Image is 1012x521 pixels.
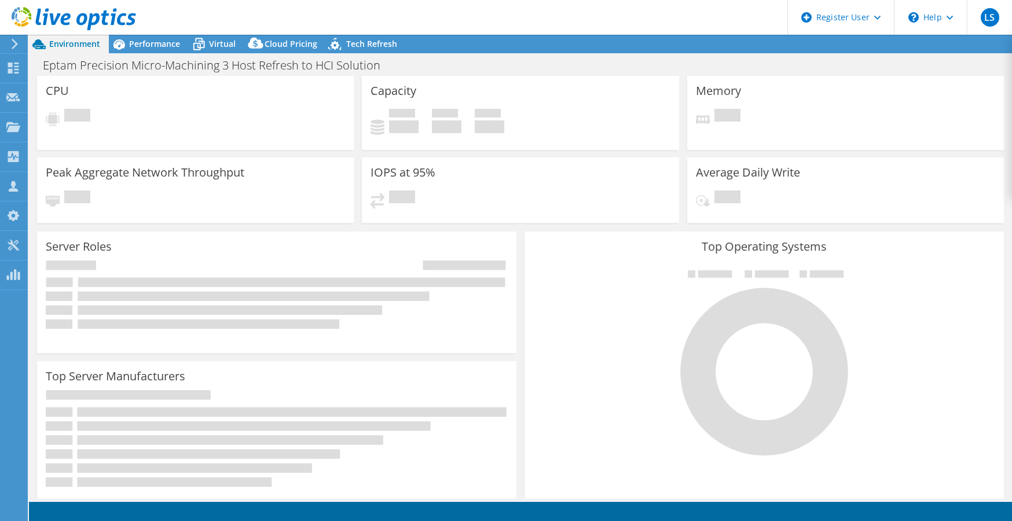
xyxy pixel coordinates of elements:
h1: Eptam Precision Micro-Machining 3 Host Refresh to HCI Solution [38,59,398,72]
span: LS [981,8,999,27]
h3: CPU [46,85,69,97]
svg: \n [908,12,919,23]
span: Pending [714,190,740,206]
span: Performance [129,38,180,49]
h4: 0 GiB [432,120,461,133]
h3: Peak Aggregate Network Throughput [46,166,244,179]
h3: Average Daily Write [696,166,800,179]
h4: 0 GiB [475,120,504,133]
span: Total [475,109,501,120]
h3: Server Roles [46,240,112,253]
span: Virtual [209,38,236,49]
h3: Memory [696,85,741,97]
span: Pending [714,109,740,124]
span: Free [432,109,458,120]
h3: IOPS at 95% [371,166,435,179]
span: Tech Refresh [346,38,397,49]
span: Environment [49,38,100,49]
h4: 0 GiB [389,120,419,133]
span: Cloud Pricing [265,38,317,49]
h3: Capacity [371,85,416,97]
h3: Top Operating Systems [533,240,995,253]
span: Pending [64,190,90,206]
span: Pending [389,190,415,206]
span: Pending [64,109,90,124]
span: Used [389,109,415,120]
h3: Top Server Manufacturers [46,370,185,383]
